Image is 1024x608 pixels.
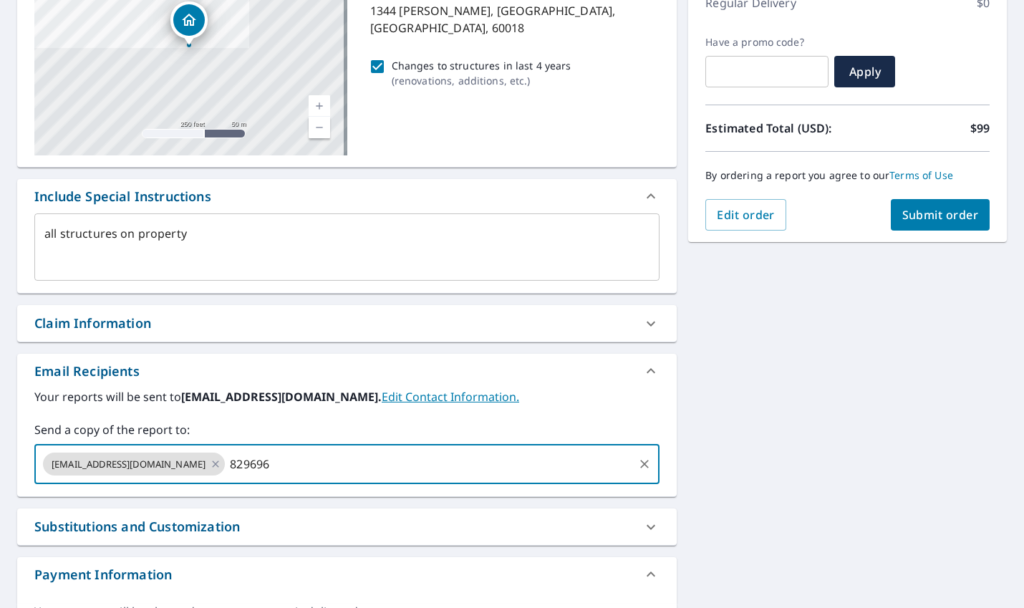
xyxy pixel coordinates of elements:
div: Email Recipients [17,354,677,388]
button: Edit order [705,199,786,231]
span: [EMAIL_ADDRESS][DOMAIN_NAME] [43,458,214,471]
p: ( renovations, additions, etc. ) [392,73,571,88]
div: Claim Information [34,314,151,333]
p: By ordering a report you agree to our [705,169,990,182]
a: Current Level 17, Zoom In [309,95,330,117]
div: Dropped pin, building 1, Residential property, 1344 Carol Ln Des Plaines, IL 60018 [170,1,208,46]
button: Apply [834,56,895,87]
div: Include Special Instructions [34,187,211,206]
div: Substitutions and Customization [17,508,677,545]
div: Claim Information [17,305,677,342]
div: [EMAIL_ADDRESS][DOMAIN_NAME] [43,453,225,476]
div: Payment Information [17,557,677,592]
p: 1344 [PERSON_NAME], [GEOGRAPHIC_DATA], [GEOGRAPHIC_DATA], 60018 [370,2,655,37]
p: $99 [970,120,990,137]
a: EditContactInfo [382,389,519,405]
span: Edit order [717,207,775,223]
div: Include Special Instructions [17,179,677,213]
p: Changes to structures in last 4 years [392,58,571,73]
button: Submit order [891,199,990,231]
div: Payment Information [34,565,172,584]
div: Substitutions and Customization [34,517,240,536]
button: Clear [634,454,655,474]
label: Have a promo code? [705,36,829,49]
div: Email Recipients [34,362,140,381]
span: Apply [846,64,884,79]
label: Your reports will be sent to [34,388,660,405]
span: Submit order [902,207,979,223]
label: Send a copy of the report to: [34,421,660,438]
a: Current Level 17, Zoom Out [309,117,330,138]
p: Estimated Total (USD): [705,120,847,137]
textarea: all structures on property [44,227,649,268]
b: [EMAIL_ADDRESS][DOMAIN_NAME]. [181,389,382,405]
a: Terms of Use [889,168,953,182]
